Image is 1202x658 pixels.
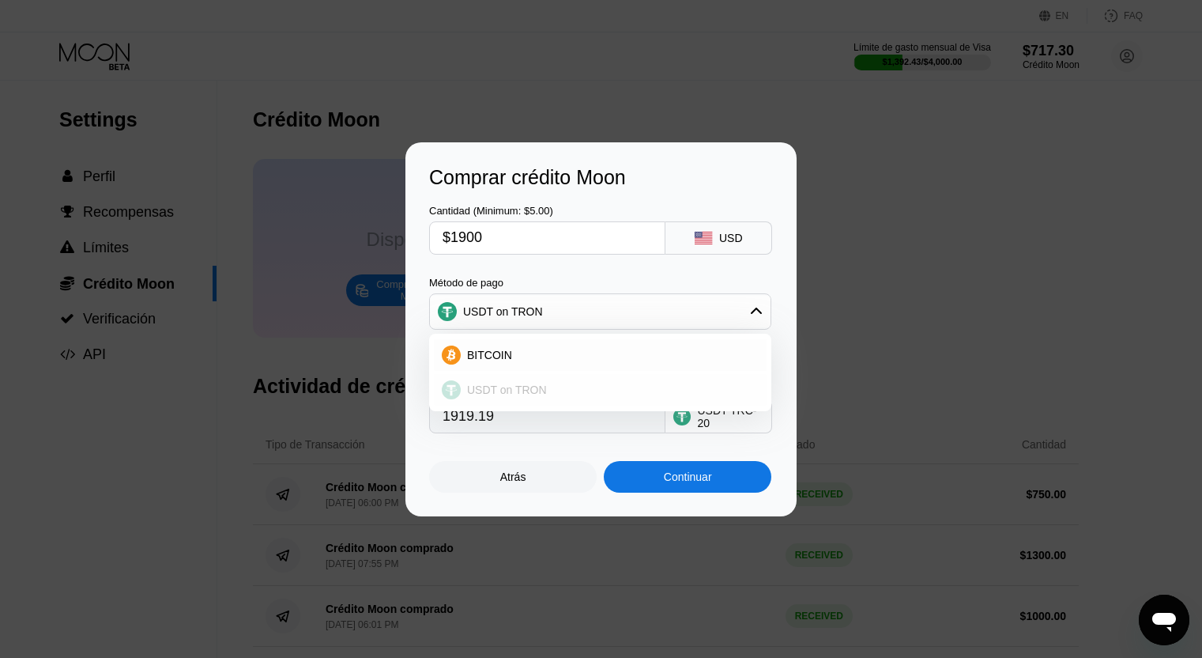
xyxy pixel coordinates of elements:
[443,222,652,254] input: $0.00
[429,277,771,289] div: Método de pago
[434,374,767,406] div: USDT on TRON
[719,232,743,244] div: USD
[697,404,763,429] div: USDT TRC-20
[430,296,771,327] div: USDT on TRON
[429,205,665,217] div: Cantidad (Minimum: $5.00)
[463,305,543,318] div: USDT on TRON
[434,339,767,371] div: BITCOIN
[500,471,526,483] div: Atrás
[429,166,773,189] div: Comprar crédito Moon
[1139,595,1189,645] iframe: Botón para iniciar la ventana de mensajería
[467,384,547,396] span: USDT on TRON
[664,471,712,483] div: Continuar
[604,461,771,493] div: Continuar
[467,349,512,361] span: BITCOIN
[429,461,597,493] div: Atrás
